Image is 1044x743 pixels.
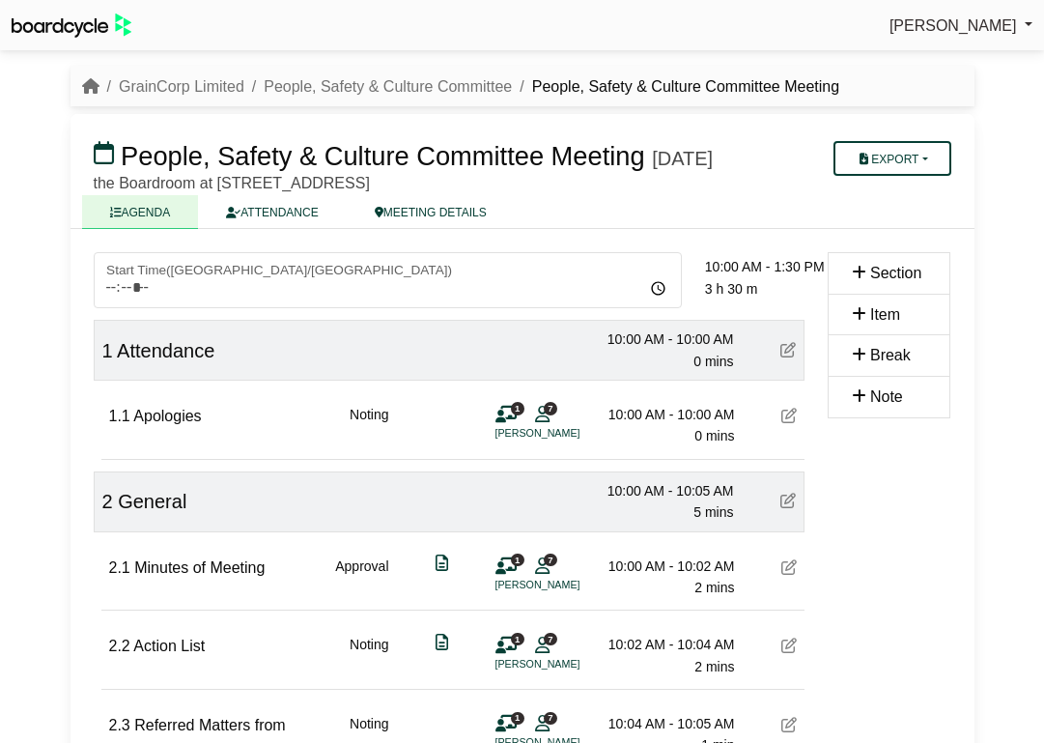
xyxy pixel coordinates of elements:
a: ATTENDANCE [198,195,346,229]
span: 1 [511,712,524,725]
span: 1 [511,554,524,566]
div: Approval [335,556,388,599]
span: Item [870,306,900,323]
span: 7 [544,554,557,566]
span: 0 mins [694,428,734,443]
div: [DATE] [652,147,713,170]
span: 1 [511,402,524,414]
li: [PERSON_NAME] [495,425,640,442]
div: 10:00 AM - 10:00 AM [599,329,734,350]
span: Apologies [133,408,201,424]
span: 2.3 [109,717,130,733]
span: 1 [102,340,113,361]
span: 5 mins [693,504,733,520]
span: Attendance [117,340,214,361]
span: Action List [133,638,205,654]
button: Export [833,141,950,176]
span: 3 h 30 m [705,281,757,297]
span: Section [870,265,921,281]
nav: breadcrumb [82,74,840,100]
span: 1 [511,633,524,645]
li: People, Safety & Culture Committee Meeting [512,74,839,100]
span: 7 [544,402,557,414]
span: General [118,491,186,512]
span: 2 [102,491,113,512]
a: [PERSON_NAME] [889,14,1032,39]
a: People, Safety & Culture Committee [264,78,512,95]
div: 10:00 AM - 10:00 AM [600,404,735,425]
li: [PERSON_NAME] [495,656,640,672]
div: 10:00 AM - 1:30 PM [705,256,840,277]
span: 1.1 [109,408,130,424]
li: [PERSON_NAME] [495,577,640,593]
a: MEETING DETAILS [347,195,515,229]
a: AGENDA [82,195,199,229]
a: GrainCorp Limited [119,78,244,95]
div: 10:04 AM - 10:05 AM [600,713,735,734]
span: Break [870,347,911,363]
div: Noting [350,634,388,677]
span: People, Safety & Culture Committee Meeting [121,141,645,171]
span: the Boardroom at [STREET_ADDRESS] [94,175,370,191]
span: 2 mins [694,659,734,674]
span: 7 [544,712,557,725]
div: 10:00 AM - 10:02 AM [600,556,735,577]
span: 2 mins [694,580,734,595]
span: 2.2 [109,638,130,654]
span: Note [870,388,903,405]
span: 7 [544,633,557,645]
span: 2.1 [109,559,130,576]
span: [PERSON_NAME] [889,17,1017,34]
div: Noting [350,404,388,447]
img: BoardcycleBlackGreen-aaafeed430059cb809a45853b8cf6d952af9d84e6e89e1f1685b34bfd5cb7d64.svg [12,14,131,38]
div: 10:00 AM - 10:05 AM [599,480,734,501]
span: 0 mins [693,354,733,369]
span: Minutes of Meeting [134,559,265,576]
div: 10:02 AM - 10:04 AM [600,634,735,655]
